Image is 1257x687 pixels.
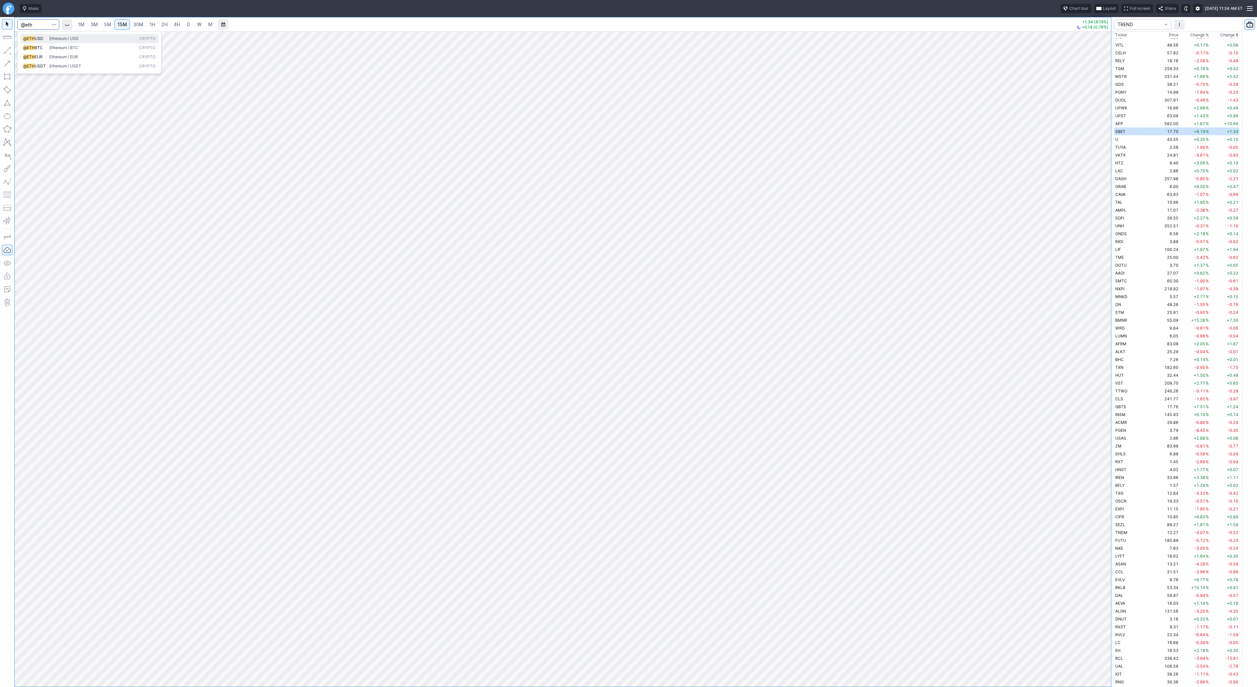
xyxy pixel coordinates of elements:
[1194,263,1205,268] span: +1.37
[1206,161,1209,165] span: %
[1155,245,1180,253] td: 100.24
[1115,271,1124,276] span: AAOI
[1227,184,1238,189] span: +0.47
[1194,153,1205,158] span: -3.61
[1206,98,1209,103] span: %
[2,202,12,213] button: Position
[1228,326,1238,331] span: -0.06
[1194,357,1205,362] span: +0.14
[1194,223,1205,228] span: -0.31
[1194,58,1205,63] span: -2.58
[1228,208,1238,213] span: -0.27
[1194,255,1205,260] span: -2.42
[1206,278,1209,283] span: %
[1155,143,1180,151] td: 2.58
[130,19,146,30] a: 30M
[2,271,12,281] button: Lock drawings
[1206,357,1209,362] span: %
[1155,285,1180,293] td: 218.82
[205,19,215,30] a: M
[1206,231,1209,236] span: %
[2,284,12,295] button: Add note
[1115,50,1126,55] span: CELH
[1155,120,1180,127] td: 582.00
[1228,239,1238,244] span: -0.02
[1228,255,1238,260] span: -0.62
[1174,19,1185,30] button: More
[1155,308,1180,316] td: 25.91
[1155,175,1180,182] td: 257.98
[1155,324,1180,332] td: 9.84
[1155,340,1180,348] td: 83.08
[218,19,228,30] button: Range
[1115,239,1123,244] span: INDI
[1194,184,1205,189] span: +8.50
[1155,363,1180,371] td: 182.60
[1206,302,1209,307] span: %
[1206,223,1209,228] span: %
[1155,230,1180,238] td: 6.56
[2,176,12,187] button: Elliott waves
[1061,4,1091,13] button: Chart tour
[1228,278,1238,283] span: -0.61
[1155,300,1180,308] td: 48.26
[35,64,46,68] span: USDT
[1227,263,1238,268] span: +0.05
[23,36,35,41] span: @ETH
[1194,168,1205,173] span: +0.70
[1115,349,1125,354] span: ALKT
[1206,176,1209,181] span: %
[2,32,12,43] button: Measure
[118,22,127,27] span: 15M
[1194,286,1205,291] span: -1.97
[1228,310,1238,315] span: -0.24
[1115,341,1126,346] span: AFRM
[2,19,12,29] button: Mouse
[1155,104,1180,112] td: 16.86
[1228,50,1238,55] span: -0.10
[1155,371,1180,379] td: 32.44
[1227,247,1238,252] span: +1.94
[1115,247,1121,252] span: LIF
[1224,121,1238,126] span: +10.69
[1206,208,1209,213] span: %
[1227,105,1238,110] span: +0.49
[49,54,78,59] span: Ethereum / EUR
[1155,253,1180,261] td: 25.00
[1194,341,1205,346] span: +2.05
[1206,318,1209,323] span: %
[2,58,12,69] button: Arrow
[1194,176,1205,181] span: -0.85
[1115,145,1126,150] span: TUYA
[17,19,59,30] input: Search
[49,19,59,30] button: Search
[2,111,12,121] button: Ellipse
[1228,98,1238,103] span: -1.43
[1082,25,1108,29] span: +0.14 (0.79%)
[1227,231,1238,236] span: +0.14
[1206,50,1209,55] span: %
[1228,349,1238,354] span: -0.01
[1155,198,1180,206] td: 10.96
[158,19,171,30] a: 2H
[2,124,12,134] button: Polygon
[1194,239,1205,244] span: -0.51
[1115,200,1122,205] span: TAL
[1155,293,1180,300] td: 5.57
[2,245,12,255] button: Drawings Autosave: On
[161,22,168,27] span: 2H
[2,45,12,56] button: Line
[1194,121,1205,126] span: +1.87
[1227,271,1238,276] span: +0.22
[1155,57,1180,65] td: 18.16
[1228,90,1238,95] span: -0.25
[1115,231,1127,236] span: ONDS
[1155,261,1180,269] td: 3.70
[208,22,212,27] span: M
[1103,5,1116,12] span: Layout
[139,54,155,60] span: Crypto
[139,45,155,51] span: Crypto
[1155,269,1180,277] td: 27.07
[17,31,161,74] div: Search
[2,258,12,268] button: Hide drawings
